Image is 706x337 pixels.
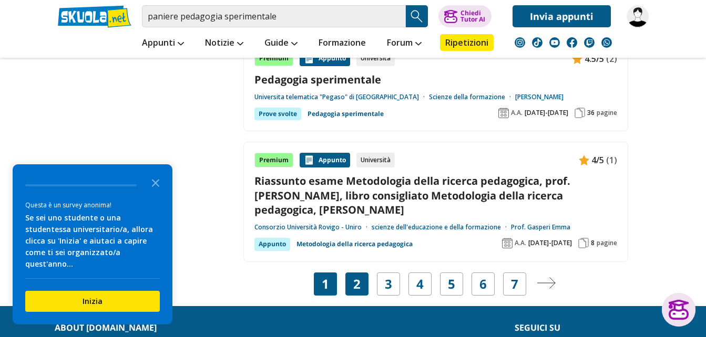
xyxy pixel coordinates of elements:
span: 4/5 [591,153,604,167]
a: Forum [384,34,424,53]
span: 36 [587,109,595,117]
img: Anno accademico [498,108,509,118]
div: Prove svolte [254,108,301,120]
img: instagram [515,37,525,48]
span: pagine [597,109,617,117]
a: Pedagogia sperimentale [308,108,384,120]
img: Appunti contenuto [579,155,589,165]
a: Ripetizioni [440,34,494,51]
span: 4.5/5 [585,52,604,66]
a: 6 [479,277,487,291]
img: youtube [549,37,560,48]
div: Appunto [300,153,350,167]
button: Close the survey [145,172,166,193]
img: Cerca appunti, riassunti o versioni [409,8,425,24]
a: [PERSON_NAME] [515,93,564,101]
a: Pedagogia sperimentale [254,72,617,87]
a: Pagina successiva [537,277,556,291]
a: 7 [511,277,518,291]
a: 3 [385,277,392,291]
a: Formazione [316,34,369,53]
span: (2) [606,52,617,66]
img: Pagine [575,108,585,118]
img: tiktok [532,37,543,48]
a: Metodologia della ricerca pedagogica [296,238,413,250]
a: Guide [262,34,300,53]
span: pagine [597,239,617,247]
div: Se sei uno studente o una studentessa universitario/a, allora clicca su 'Inizia' e aiutaci a capi... [25,212,160,270]
div: Questa è un survey anonima! [25,200,160,210]
a: scienze dell'educazione e della formazione [372,223,511,231]
a: Notizie [202,34,246,53]
span: A.A. [511,109,523,117]
div: Appunto [254,238,290,250]
a: Invia appunti [513,5,611,27]
a: Appunti [139,34,187,53]
a: Prof. Gasperi Emma [511,223,570,231]
a: Scienze della formazione [429,93,515,101]
a: 2 [353,277,361,291]
div: Università [356,153,395,167]
img: Anno accademico [502,238,513,248]
img: Pagine [578,238,589,248]
div: Survey [13,164,172,324]
a: Riassunto esame Metodologia della ricerca pedagogica, prof. [PERSON_NAME], libro consigliato Meto... [254,174,617,217]
div: Appunto [300,51,350,66]
div: Premium [254,51,293,66]
img: Appunti contenuto [304,54,314,64]
img: twitch [584,37,595,48]
img: Appunti contenuto [304,155,314,165]
span: [DATE]-[DATE] [528,239,572,247]
a: 4 [416,277,424,291]
span: A.A. [515,239,526,247]
button: Search Button [406,5,428,27]
strong: Seguici su [515,322,560,333]
img: Pagina successiva [537,277,556,289]
img: facebook [567,37,577,48]
a: Universita telematica "Pegaso" di [GEOGRAPHIC_DATA] [254,93,429,101]
img: Appunti contenuto [572,54,582,64]
img: WhatsApp [601,37,612,48]
span: 1 [322,277,329,291]
a: Consorzio Università Rovigo - Uniro [254,223,372,231]
div: Premium [254,153,293,167]
img: elisagh [627,5,649,27]
span: (1) [606,153,617,167]
a: 5 [448,277,455,291]
span: 8 [591,239,595,247]
div: Chiedi Tutor AI [461,10,485,23]
div: Università [356,51,395,66]
strong: About [DOMAIN_NAME] [55,322,157,333]
input: Cerca appunti, riassunti o versioni [142,5,406,27]
button: Inizia [25,291,160,312]
button: ChiediTutor AI [438,5,492,27]
nav: Navigazione pagine [243,272,628,296]
span: [DATE]-[DATE] [525,109,568,117]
